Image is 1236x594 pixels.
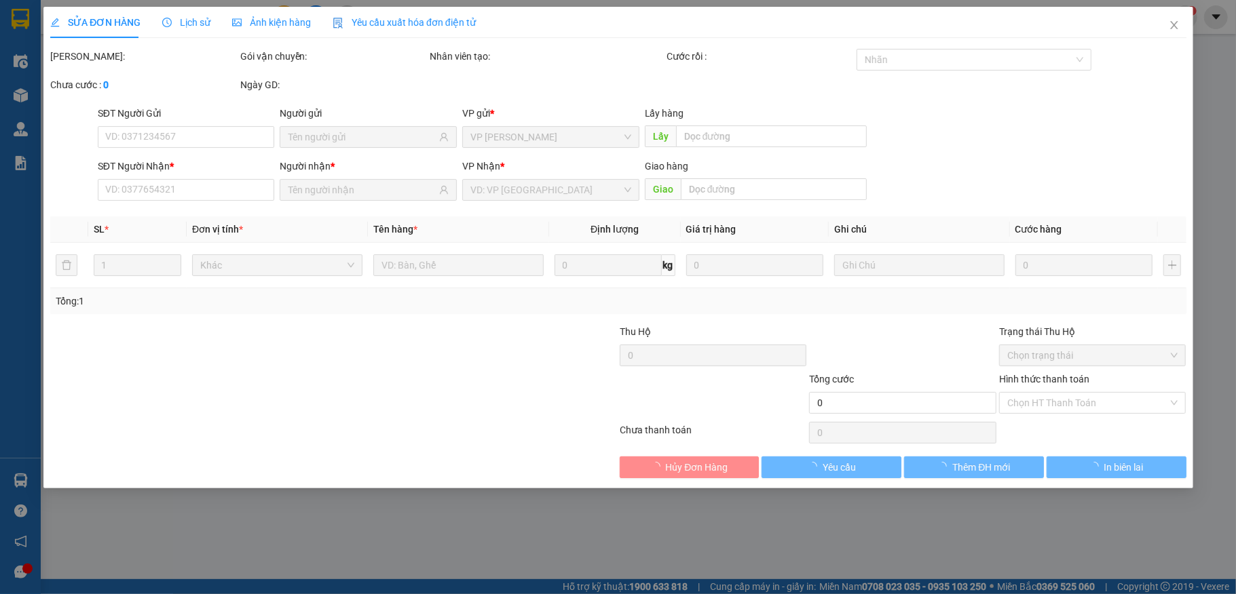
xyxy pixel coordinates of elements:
[829,216,1010,243] th: Ghi chú
[937,462,952,471] span: loading
[280,159,457,174] div: Người nhận
[1104,460,1143,475] span: In biên lai
[50,18,60,27] span: edit
[232,18,242,27] span: picture
[462,161,500,172] span: VP Nhận
[50,49,238,64] div: [PERSON_NAME]:
[373,224,417,235] span: Tên hàng
[192,224,243,235] span: Đơn vị tính
[952,460,1010,475] span: Thêm ĐH mới
[373,254,544,276] input: VD: Bàn, Ghế
[1047,456,1186,478] button: In biên lai
[200,255,354,275] span: Khác
[93,224,104,235] span: SL
[644,161,688,172] span: Giao hàng
[333,18,343,28] img: icon
[1007,345,1178,365] span: Chọn trạng thái
[470,127,631,147] span: VP Phan Thiết
[462,106,639,121] div: VP gửi
[56,254,77,276] button: delete
[1163,254,1181,276] button: plus
[650,462,665,471] span: loading
[50,77,238,92] div: Chưa cước :
[439,185,449,195] span: user
[333,17,476,28] span: Yêu cầu xuất hóa đơn điện tử
[240,77,427,92] div: Ngày GD:
[809,374,854,384] span: Tổng cước
[999,374,1089,384] label: Hình thức thanh toán
[667,49,854,64] div: Cước rồi :
[620,456,760,478] button: Hủy Đơn Hàng
[430,49,664,64] div: Nhân viên tạo:
[162,18,172,27] span: clock-circle
[619,326,650,337] span: Thu Hộ
[98,159,275,174] div: SĐT Người Nhận
[50,17,141,28] span: SỬA ĐƠN HÀNG
[288,130,436,144] input: Tên người gửi
[686,254,823,276] input: 0
[1015,254,1152,276] input: 0
[675,125,867,147] input: Dọc đường
[686,224,736,235] span: Giá trị hàng
[1155,7,1193,45] button: Close
[823,460,856,475] span: Yêu cầu
[665,460,728,475] span: Hủy Đơn Hàng
[591,224,639,235] span: Định lượng
[762,456,901,478] button: Yêu cầu
[644,178,680,200] span: Giao
[661,254,675,276] span: kg
[439,132,449,142] span: user
[232,17,311,28] span: Ảnh kiện hàng
[240,49,427,64] div: Gói vận chuyển:
[834,254,1005,276] input: Ghi Chú
[618,422,808,446] div: Chưa thanh toán
[1089,462,1104,471] span: loading
[644,125,675,147] span: Lấy
[280,106,457,121] div: Người gửi
[904,456,1044,478] button: Thêm ĐH mới
[644,108,683,119] span: Lấy hàng
[103,79,109,90] b: 0
[162,17,210,28] span: Lịch sử
[56,294,478,309] div: Tổng: 1
[98,106,275,121] div: SĐT Người Gửi
[288,182,436,197] input: Tên người nhận
[1015,224,1062,235] span: Cước hàng
[808,462,823,471] span: loading
[680,178,867,200] input: Dọc đường
[999,324,1186,339] div: Trạng thái Thu Hộ
[1168,20,1179,31] span: close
